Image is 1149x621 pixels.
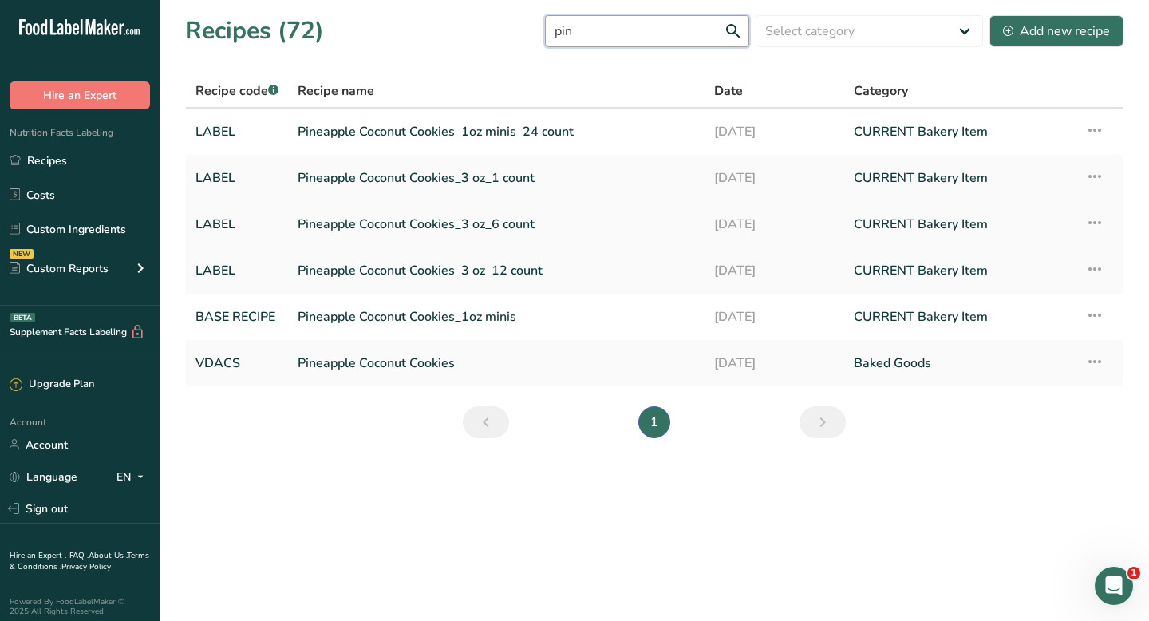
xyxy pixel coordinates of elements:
[1003,22,1110,41] div: Add new recipe
[714,208,835,241] a: [DATE]
[10,377,94,393] div: Upgrade Plan
[195,115,278,148] a: LABEL
[854,161,1067,195] a: CURRENT Bakery Item
[10,550,66,561] a: Hire an Expert .
[1095,567,1133,605] iframe: Intercom live chat
[89,550,127,561] a: About Us .
[854,208,1067,241] a: CURRENT Bakery Item
[854,254,1067,287] a: CURRENT Bakery Item
[714,346,835,380] a: [DATE]
[298,254,695,287] a: Pineapple Coconut Cookies_3 oz_12 count
[61,561,111,572] a: Privacy Policy
[298,81,374,101] span: Recipe name
[195,346,278,380] a: VDACS
[298,115,695,148] a: Pineapple Coconut Cookies_1oz minis_24 count
[10,597,150,616] div: Powered By FoodLabelMaker © 2025 All Rights Reserved
[10,249,34,259] div: NEW
[195,208,278,241] a: LABEL
[854,300,1067,334] a: CURRENT Bakery Item
[69,550,89,561] a: FAQ .
[10,260,109,277] div: Custom Reports
[854,346,1067,380] a: Baked Goods
[714,115,835,148] a: [DATE]
[714,161,835,195] a: [DATE]
[298,208,695,241] a: Pineapple Coconut Cookies_3 oz_6 count
[854,81,908,101] span: Category
[854,115,1067,148] a: CURRENT Bakery Item
[195,300,278,334] a: BASE RECIPE
[298,300,695,334] a: Pineapple Coconut Cookies_1oz minis
[463,406,509,438] a: Previous page
[10,550,149,572] a: Terms & Conditions .
[1127,567,1140,579] span: 1
[298,161,695,195] a: Pineapple Coconut Cookies_3 oz_1 count
[800,406,846,438] a: Next page
[10,81,150,109] button: Hire an Expert
[10,313,35,322] div: BETA
[989,15,1123,47] button: Add new recipe
[714,300,835,334] a: [DATE]
[195,161,278,195] a: LABEL
[10,463,77,491] a: Language
[195,254,278,287] a: LABEL
[116,467,150,486] div: EN
[298,346,695,380] a: Pineapple Coconut Cookies
[714,254,835,287] a: [DATE]
[195,82,278,100] span: Recipe code
[545,15,749,47] input: Search for recipe
[714,81,743,101] span: Date
[185,13,324,49] h1: Recipes (72)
